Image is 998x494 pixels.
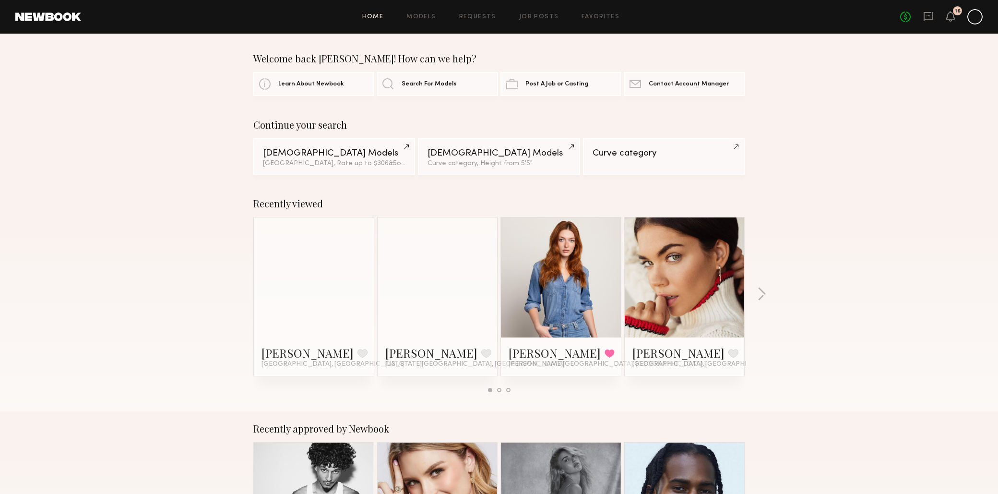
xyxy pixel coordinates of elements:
span: Post A Job or Casting [525,81,588,87]
div: Continue your search [253,119,745,131]
div: Recently approved by Newbook [253,423,745,434]
div: Welcome back [PERSON_NAME]! How can we help? [253,53,745,64]
a: Favorites [582,14,619,20]
div: Curve category, Height from 5'5" [428,160,570,167]
span: [US_STATE][GEOGRAPHIC_DATA], [GEOGRAPHIC_DATA] [385,361,565,368]
a: Contact Account Manager [624,72,745,96]
a: [PERSON_NAME] [261,345,354,361]
a: Models [406,14,436,20]
span: [GEOGRAPHIC_DATA], [GEOGRAPHIC_DATA] [632,361,775,368]
a: [PERSON_NAME] [632,345,725,361]
a: [DEMOGRAPHIC_DATA] Models[GEOGRAPHIC_DATA], Rate up to $306&5other filters [253,138,415,175]
a: Learn About Newbook [253,72,374,96]
a: [PERSON_NAME] [509,345,601,361]
span: [GEOGRAPHIC_DATA], [GEOGRAPHIC_DATA] [261,361,404,368]
div: [GEOGRAPHIC_DATA], Rate up to $306 [263,160,405,167]
span: Contact Account Manager [649,81,729,87]
a: Search For Models [377,72,498,96]
a: Post A Job or Casting [500,72,621,96]
div: Curve category [593,149,735,158]
a: [DEMOGRAPHIC_DATA] ModelsCurve category, Height from 5'5" [418,138,580,175]
a: Home [362,14,384,20]
span: Learn About Newbook [278,81,344,87]
div: Recently viewed [253,198,745,209]
span: & 5 other filter s [389,160,435,167]
a: Job Posts [519,14,559,20]
a: [PERSON_NAME] [385,345,477,361]
div: [DEMOGRAPHIC_DATA] Models [428,149,570,158]
div: [DEMOGRAPHIC_DATA] Models [263,149,405,158]
a: Requests [459,14,496,20]
span: Search For Models [402,81,457,87]
div: 18 [955,9,961,14]
a: Curve category [583,138,745,175]
span: [PERSON_NAME][GEOGRAPHIC_DATA], [GEOGRAPHIC_DATA] [509,361,706,368]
